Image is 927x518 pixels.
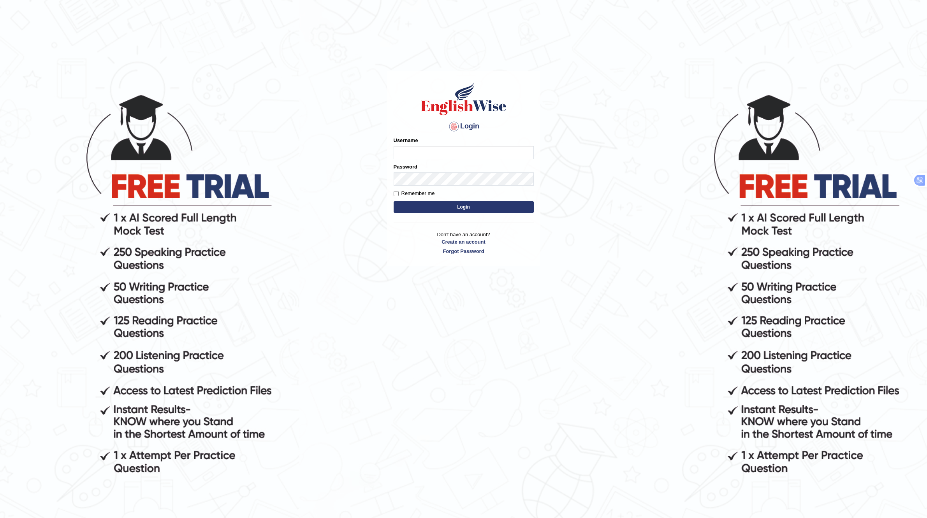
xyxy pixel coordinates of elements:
p: Don't have an account? [394,231,534,255]
h4: Login [394,120,534,133]
img: Logo of English Wise sign in for intelligent practice with AI [419,81,508,116]
button: Login [394,201,534,213]
label: Username [394,137,418,144]
label: Remember me [394,190,435,197]
input: Remember me [394,191,399,196]
a: Forgot Password [394,248,534,255]
label: Password [394,163,417,170]
a: Create an account [394,238,534,246]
